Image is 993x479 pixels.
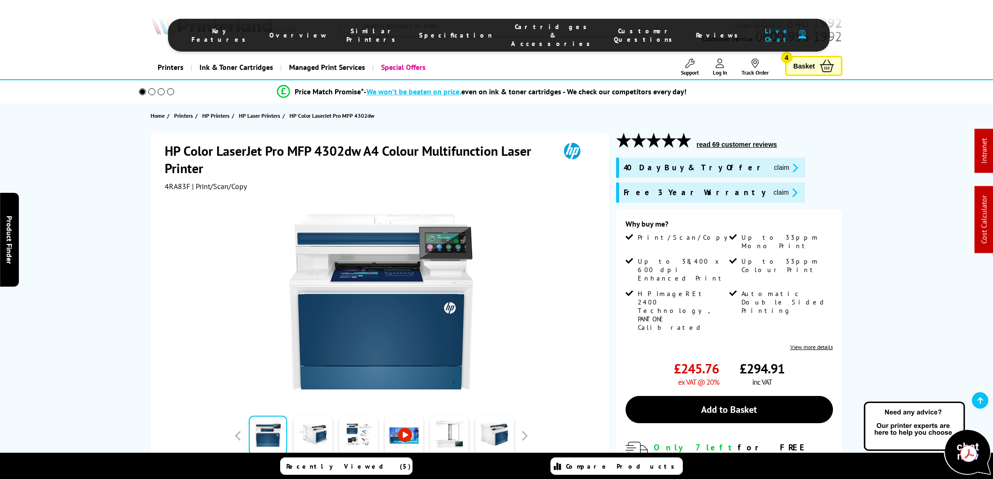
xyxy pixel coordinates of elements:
[202,111,232,121] a: HP Printers
[165,182,190,191] span: 4RA83F
[202,111,229,121] span: HP Printers
[638,289,727,332] span: HP ImageREt 2400 Technology, PANTONE Calibrated
[151,55,191,79] a: Printers
[5,215,14,264] span: Product Finder
[239,111,283,121] a: HP Laser Printers
[752,377,772,387] span: inc VAT
[771,187,800,198] button: promo-description
[614,27,677,44] span: Customer Questions
[741,233,831,250] span: Up to 33ppm Mono Print
[790,343,833,350] a: View more details
[979,196,989,244] a: Cost Calculator
[346,27,400,44] span: Similar Printers
[280,55,372,79] a: Managed Print Services
[151,111,165,121] span: Home
[741,289,831,315] span: Automatic Double Sided Printing
[681,69,699,76] span: Support
[126,84,838,100] li: modal_Promise
[638,257,727,282] span: Up to 38,400 x 600 dpi Enhanced Print
[678,377,719,387] span: ex VAT @ 20%
[771,162,801,173] button: promo-description
[713,59,727,76] a: Log In
[741,59,769,76] a: Track Order
[696,31,743,39] span: Reviews
[624,162,766,173] span: 40 Day Buy & Try Offer
[713,69,727,76] span: Log In
[280,457,412,475] a: Recently Viewed (5)
[550,142,594,160] img: HP
[762,27,794,44] span: Live Chat
[654,442,833,464] div: for FREE Next Day Delivery
[239,111,280,121] span: HP Laser Printers
[626,219,833,233] div: Why buy me?
[191,55,280,79] a: Ink & Toner Cartridges
[794,60,815,72] span: Basket
[798,30,806,39] img: user-headset-duotone.svg
[165,142,550,177] h1: HP Color LaserJet Pro MFP 4302dw A4 Colour Multifunction Laser Printer
[269,31,328,39] span: Overview
[174,111,195,121] a: Printers
[364,87,687,96] div: - even on ink & toner cartridges - We check our competitors every day!
[740,360,785,377] span: £294.91
[367,87,461,96] span: We won’t be beaten on price,
[151,111,167,121] a: Home
[674,360,719,377] span: £245.76
[191,27,251,44] span: Key Features
[638,233,734,242] span: Print/Scan/Copy
[566,462,680,471] span: Compare Products
[624,187,766,198] span: Free 3 Year Warranty
[550,457,683,475] a: Compare Products
[289,210,473,394] img: HP Color LaserJet Pro MFP 4302dw
[290,112,374,119] span: HP Color LaserJet Pro MFP 4302dw
[781,52,793,63] span: 4
[372,55,433,79] a: Special Offers
[192,182,247,191] span: | Print/Scan/Copy
[681,59,699,76] a: Support
[979,138,989,164] a: Intranet
[785,56,842,76] a: Basket 4
[286,462,411,471] span: Recently Viewed (5)
[741,257,831,274] span: Up to 33ppm Colour Print
[654,442,738,453] span: Only 7 left
[174,111,193,121] span: Printers
[295,87,364,96] span: Price Match Promise*
[862,400,993,477] img: Open Live Chat window
[419,31,492,39] span: Specification
[199,55,273,79] span: Ink & Toner Cartridges
[511,23,595,48] span: Cartridges & Accessories
[694,140,779,149] button: read 69 customer reviews
[626,396,833,423] a: Add to Basket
